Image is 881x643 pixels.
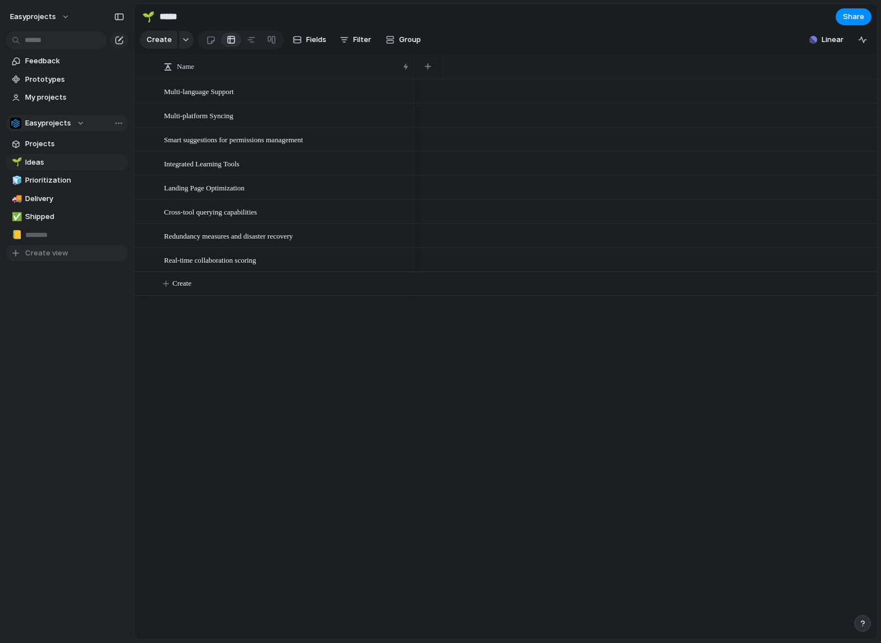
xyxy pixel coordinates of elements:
[12,229,20,241] div: 📒
[25,175,124,186] span: Prioritization
[140,31,177,49] button: Create
[306,34,326,45] span: Fields
[25,211,124,222] span: Shipped
[6,115,128,132] button: Easyprojects
[25,248,68,259] span: Create view
[12,192,20,205] div: 🚚
[164,205,257,218] span: Cross-tool querying capabilities
[12,211,20,223] div: ✅
[399,34,421,45] span: Group
[147,34,172,45] span: Create
[380,31,427,49] button: Group
[25,92,124,103] span: My projects
[6,172,128,189] a: 🧊Prioritization
[177,61,194,72] span: Name
[5,8,76,26] button: easyprojects
[6,208,128,225] a: ✅Shipped
[6,154,128,171] a: 🌱Ideas
[6,227,128,244] a: 📒
[335,31,376,49] button: Filter
[6,190,128,207] a: 🚚Delivery
[139,8,157,26] button: 🌱
[164,109,233,122] span: Multi-platform Syncing
[822,34,843,45] span: Linear
[164,133,303,146] span: Smart suggestions for permissions management
[6,89,128,106] a: My projects
[25,157,124,168] span: Ideas
[10,230,21,241] button: 📒
[10,175,21,186] button: 🧊
[805,31,848,48] button: Linear
[164,181,245,194] span: Landing Page Optimization
[10,11,56,22] span: easyprojects
[25,55,124,67] span: Feedback
[164,85,234,97] span: Multi-language Support
[164,253,256,266] span: Real-time collaboration scoring
[25,74,124,85] span: Prototypes
[836,8,871,25] button: Share
[10,193,21,204] button: 🚚
[6,53,128,69] a: Feedback
[10,157,21,168] button: 🌱
[164,229,293,242] span: Redundancy measures and disaster recovery
[12,174,20,187] div: 🧊
[25,193,124,204] span: Delivery
[10,211,21,222] button: ✅
[25,118,71,129] span: Easyprojects
[288,31,331,49] button: Fields
[6,71,128,88] a: Prototypes
[142,9,154,24] div: 🌱
[6,136,128,152] a: Projects
[843,11,864,22] span: Share
[12,156,20,169] div: 🌱
[25,138,124,150] span: Projects
[172,278,191,289] span: Create
[6,245,128,262] button: Create view
[164,157,240,170] span: Integrated Learning Tools
[353,34,371,45] span: Filter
